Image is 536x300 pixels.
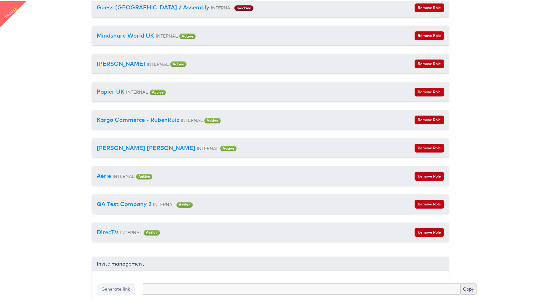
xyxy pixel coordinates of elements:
[179,32,196,38] span: Active
[126,88,148,93] small: INTERNAL
[136,173,152,178] span: Active
[150,88,166,94] span: Active
[156,32,178,37] small: INTERNAL
[97,227,119,235] a: DirecTV
[234,4,253,10] span: Inactive
[415,171,444,179] button: Remove Role
[461,282,477,293] button: Copy
[211,4,233,9] small: INTERNAL
[415,199,444,207] button: Remove Role
[415,30,444,39] button: Remove Role
[153,200,175,206] small: INTERNAL
[415,227,444,235] button: Remove Role
[97,143,195,150] a: [PERSON_NAME] [PERSON_NAME]
[415,58,444,67] button: Remove Role
[204,116,221,122] span: Active
[181,116,203,122] small: INTERNAL
[97,87,125,94] a: Papier UK
[113,172,135,178] small: INTERNAL
[97,282,135,293] button: Generate link
[97,31,154,38] a: Mindshare World UK
[97,59,145,66] a: [PERSON_NAME]
[97,3,209,10] a: Guess [GEOGRAPHIC_DATA] / Assembly
[120,229,142,234] small: INTERNAL
[415,86,444,95] button: Remove Role
[415,142,444,151] button: Remove Role
[415,114,444,123] button: Remove Role
[144,229,160,234] span: Active
[176,201,193,206] span: Active
[170,60,186,66] span: Active
[97,115,179,122] a: Kargo Commerce - RubenRuiz
[220,144,237,150] span: Active
[97,199,151,206] a: QA Test Company 2
[415,2,444,11] button: Remove Role
[92,256,449,270] div: Invite management
[197,144,219,150] small: INTERNAL
[97,171,111,178] a: Aerie
[147,60,169,65] small: INTERNAL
